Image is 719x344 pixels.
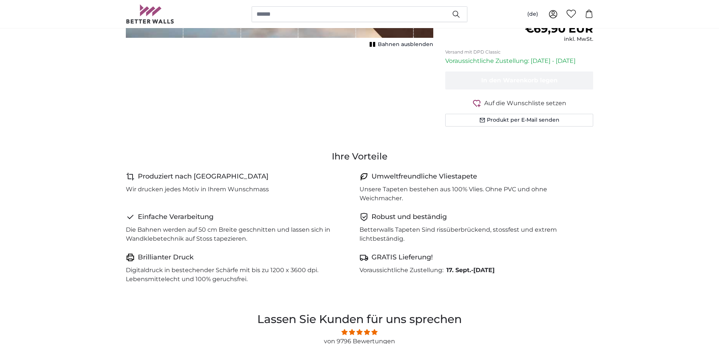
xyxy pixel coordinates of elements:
[446,267,495,274] b: -
[484,99,566,108] span: Auf die Wunschliste setzen
[473,267,495,274] span: [DATE]
[138,212,213,222] h4: Einfache Verarbeitung
[126,185,269,194] p: Wir drucken jedes Motiv in Ihrem Wunschmass
[445,114,593,127] button: Produkt per E-Mail senden
[525,36,593,43] div: inkl. MwSt.
[446,267,471,274] span: 17. Sept.
[371,171,477,182] h4: Umweltfreundliche Vliestapete
[445,57,593,66] p: Voraussichtliche Zustellung: [DATE] - [DATE]
[126,266,354,284] p: Digitaldruck in bestechender Schärfe mit bis zu 1200 x 3600 dpi. Lebensmittelecht und 100% geruch...
[126,150,593,162] h3: Ihre Vorteile
[371,252,433,263] h4: GRATIS Lieferung!
[521,7,544,21] button: (de)
[445,98,593,108] button: Auf die Wunschliste setzen
[126,4,175,24] img: Betterwalls
[173,328,546,337] span: 4.81 stars
[378,41,433,48] span: Bahnen ausblenden
[138,252,194,263] h4: Brillianter Druck
[359,185,587,203] p: Unsere Tapeten bestehen aus 100% Vlies. Ohne PVC und ohne Weichmacher.
[371,212,447,222] h4: Robust und beständig
[445,49,593,55] p: Versand mit DPD Classic
[525,22,593,36] span: €69,90 EUR
[359,225,587,243] p: Betterwalls Tapeten Sind rissüberbrückend, stossfest und extrem lichtbeständig.
[173,311,546,328] h2: Lassen Sie Kunden für uns sprechen
[445,71,593,89] button: In den Warenkorb legen
[138,171,269,182] h4: Produziert nach [GEOGRAPHIC_DATA]
[367,39,433,50] button: Bahnen ausblenden
[359,266,443,275] p: Voraussichtliche Zustellung:
[126,225,354,243] p: Die Bahnen werden auf 50 cm Breite geschnitten und lassen sich in Wandklebetechnik auf Stoss tape...
[481,77,558,84] span: In den Warenkorb legen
